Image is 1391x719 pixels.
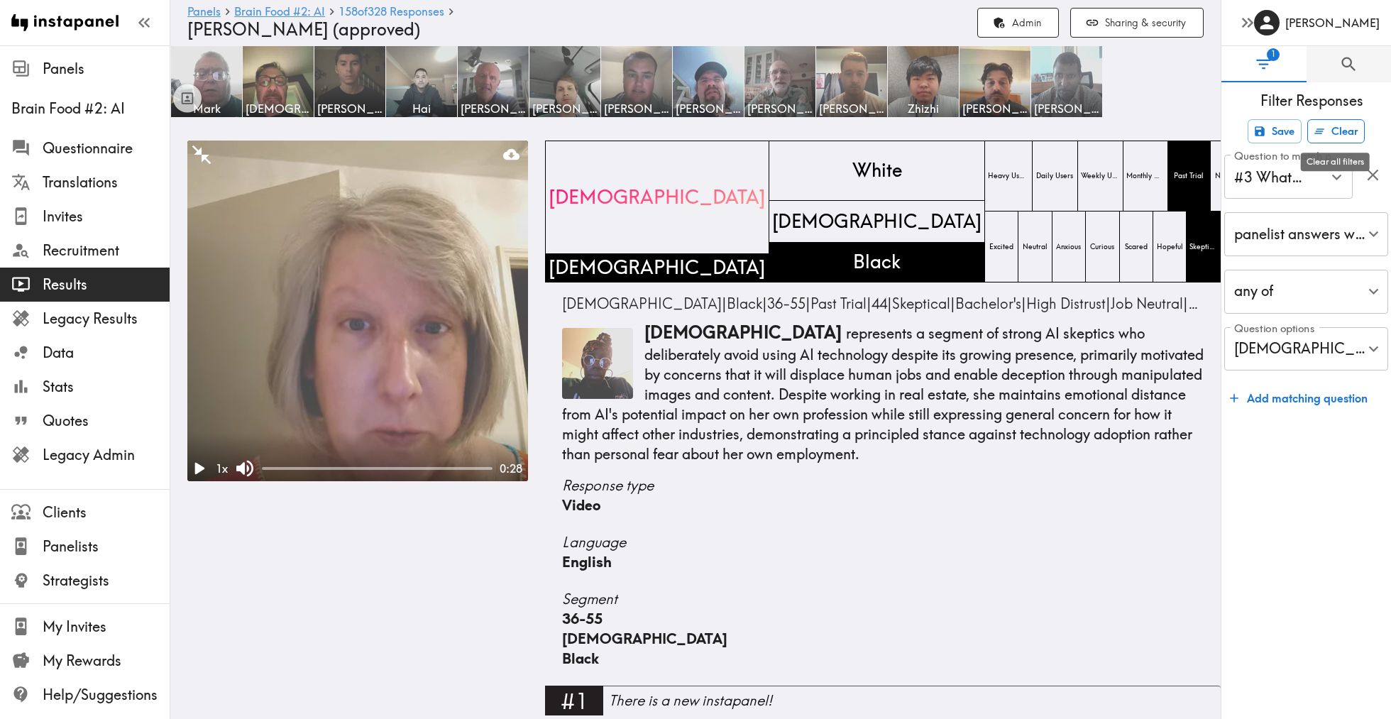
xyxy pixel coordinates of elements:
[339,6,358,17] span: 158
[1326,166,1348,188] button: Open
[562,295,727,312] span: |
[243,45,314,118] a: [DEMOGRAPHIC_DATA]
[234,6,325,19] a: Brain Food #2: AI
[562,328,633,399] img: Thumbnail
[562,610,603,627] span: 36-55
[816,45,888,118] a: [PERSON_NAME]
[1087,239,1117,255] span: Curious
[43,343,170,363] span: Data
[872,295,892,312] span: |
[11,99,170,119] span: Brain Food #2: AI
[546,181,769,214] span: [DEMOGRAPHIC_DATA]
[955,295,1026,312] span: |
[744,45,816,118] a: [PERSON_NAME]
[1224,212,1388,256] div: panelist answers with
[1339,55,1358,74] span: Search
[317,101,383,116] span: [PERSON_NAME]
[1221,46,1307,82] button: Filter Responses
[1111,295,1199,312] span: |
[43,411,170,431] span: Quotes
[562,496,600,514] span: Video
[962,101,1028,116] span: [PERSON_NAME]
[43,207,170,226] span: Invites
[850,246,903,278] span: Black
[888,45,960,118] a: Zhizhi
[609,691,1221,710] div: There is a new instapanel!
[43,241,170,260] span: Recruitment
[43,445,170,465] span: Legacy Admin
[1123,168,1167,184] span: Monthly Users
[1070,8,1204,38] button: Sharing & security
[604,101,669,116] span: [PERSON_NAME]
[43,617,170,637] span: My Invites
[1248,119,1302,143] button: Save filters
[747,101,813,116] span: [PERSON_NAME]
[1301,153,1370,171] div: Clear all filters
[187,141,528,481] figure: MinimizePlay1xMute0:28
[43,503,170,522] span: Clients
[368,6,444,17] span: 328 Responses
[187,457,210,480] button: Play
[43,172,170,192] span: Translations
[233,457,256,480] button: Mute
[314,45,386,118] a: [PERSON_NAME]
[562,476,1204,495] span: Response type
[1234,148,1346,164] label: Question to match panelists on
[246,101,311,116] span: [DEMOGRAPHIC_DATA]
[1285,15,1380,31] h6: [PERSON_NAME]
[850,155,905,186] span: White
[43,275,170,295] span: Results
[767,295,810,312] span: |
[562,630,727,647] span: [DEMOGRAPHIC_DATA]
[43,651,170,671] span: My Rewards
[810,295,867,312] span: Past Trial
[644,322,842,343] span: [DEMOGRAPHIC_DATA]
[1212,168,1251,184] span: Non-users
[339,6,444,19] a: 158of328 Responses
[562,553,612,571] span: English
[532,101,598,116] span: [PERSON_NAME]
[1078,168,1123,184] span: Weekly Users
[1031,45,1103,118] a: [PERSON_NAME]
[386,45,458,118] a: Hai
[986,239,1016,255] span: Excited
[1224,270,1388,314] div: any of
[562,321,1204,464] p: represents a segment of strong AI skeptics who deliberately avoid using AI technology despite its...
[1234,321,1314,336] label: Question options
[43,59,170,79] span: Panels
[1111,295,1183,312] span: Job Neutral
[769,206,984,237] span: [DEMOGRAPHIC_DATA]
[676,101,741,116] span: [PERSON_NAME]
[210,458,233,479] div: 1 x
[1053,239,1084,255] span: Anxious
[43,537,170,556] span: Panelists
[1224,384,1373,412] button: Add matching question
[977,8,1059,38] a: Admin
[727,295,767,312] span: |
[1267,48,1280,61] span: 1
[187,18,420,40] span: [PERSON_NAME] (approved)
[1233,91,1391,111] span: Filter Responses
[1033,168,1076,184] span: Daily Users
[985,168,1032,184] span: Heavy Users
[1034,101,1099,116] span: [PERSON_NAME]
[891,101,956,116] span: Zhizhi
[1187,239,1219,255] span: Skeptical
[767,295,806,312] span: 36-55
[43,377,170,397] span: Stats
[1026,295,1106,312] span: High Distrust
[190,143,213,166] button: Minimize
[872,295,887,312] span: 44
[562,532,1204,552] span: Language
[1154,239,1186,255] span: Hopeful
[43,138,170,158] span: Questionnaire
[819,101,884,116] span: [PERSON_NAME]
[529,45,601,118] a: [PERSON_NAME]
[892,295,950,312] span: Skeptical
[1122,239,1150,255] span: Scared
[339,6,368,17] span: of
[892,295,955,312] span: |
[170,45,243,118] a: Mark
[562,589,1204,609] span: Segment
[1224,327,1388,371] div: [DEMOGRAPHIC_DATA]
